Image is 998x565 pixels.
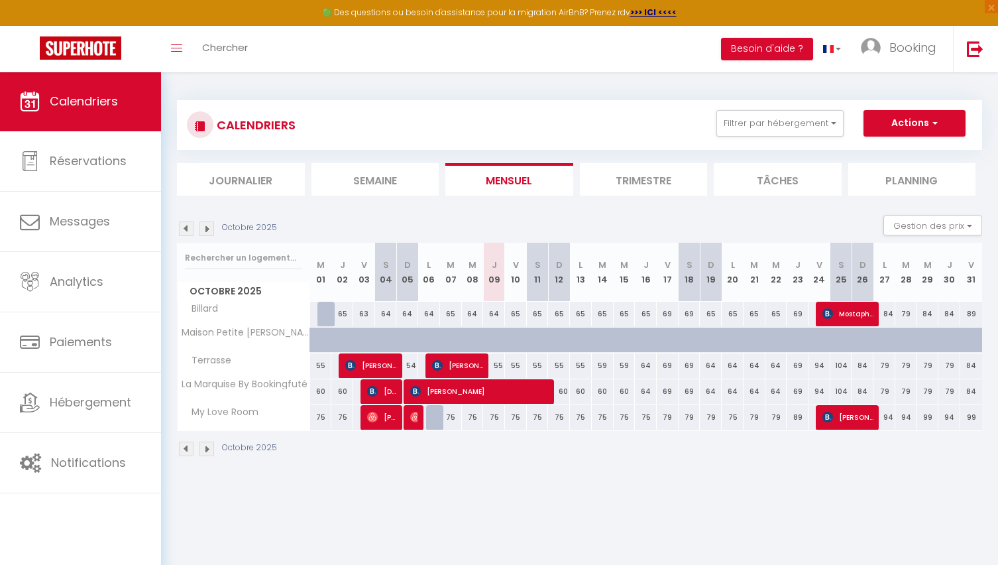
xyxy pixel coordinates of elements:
[765,405,787,430] div: 79
[873,243,895,302] th: 27
[418,302,440,326] div: 64
[317,259,325,271] abbr: M
[592,353,614,378] div: 59
[614,302,636,326] div: 65
[635,243,657,302] th: 16
[873,302,895,326] div: 84
[679,379,700,404] div: 69
[700,353,722,378] div: 64
[180,353,235,368] span: Terrasse
[535,259,541,271] abbr: S
[679,243,700,302] th: 18
[852,379,873,404] div: 84
[873,379,895,404] div: 79
[917,353,939,378] div: 79
[527,353,549,378] div: 55
[345,353,396,378] span: [PERSON_NAME]
[967,40,983,57] img: logout
[787,302,808,326] div: 69
[202,40,248,54] span: Chercher
[505,353,527,378] div: 55
[960,379,982,404] div: 84
[917,302,939,326] div: 84
[445,163,573,196] li: Mensuel
[924,259,932,271] abbr: M
[848,163,976,196] li: Planning
[469,259,476,271] abbr: M
[614,379,636,404] div: 60
[310,405,332,430] div: 75
[895,405,917,430] div: 94
[968,259,974,271] abbr: V
[765,302,787,326] div: 65
[722,353,744,378] div: 64
[635,405,657,430] div: 75
[822,405,873,430] span: [PERSON_NAME]
[722,302,744,326] div: 65
[614,243,636,302] th: 15
[548,405,570,430] div: 75
[375,302,397,326] div: 64
[852,243,873,302] th: 26
[310,353,332,378] div: 55
[180,328,312,338] span: Maison Petite [PERSON_NAME] Provençale by Booking Futé
[657,405,679,430] div: 79
[895,302,917,326] div: 79
[462,243,484,302] th: 08
[744,405,765,430] div: 79
[310,243,332,302] th: 01
[765,353,787,378] div: 64
[889,39,936,56] span: Booking
[744,243,765,302] th: 21
[50,93,118,109] span: Calendriers
[630,7,677,18] a: >>> ICI <<<<
[657,243,679,302] th: 17
[635,353,657,378] div: 64
[311,163,439,196] li: Semaine
[851,26,953,72] a: ... Booking
[331,405,353,430] div: 75
[750,259,758,271] abbr: M
[483,353,505,378] div: 55
[700,243,722,302] th: 19
[938,243,960,302] th: 30
[744,302,765,326] div: 65
[960,243,982,302] th: 31
[731,259,735,271] abbr: L
[447,259,455,271] abbr: M
[50,273,103,290] span: Analytics
[427,259,431,271] abbr: L
[367,405,396,430] span: [PERSON_NAME]
[440,243,462,302] th: 07
[657,353,679,378] div: 69
[331,302,353,326] div: 65
[721,38,813,60] button: Besoin d'aide ?
[873,405,895,430] div: 94
[570,405,592,430] div: 75
[787,405,808,430] div: 89
[527,302,549,326] div: 65
[716,110,844,137] button: Filtrer par hébergement
[353,243,375,302] th: 03
[852,353,873,378] div: 84
[700,405,722,430] div: 79
[505,405,527,430] div: 75
[505,302,527,326] div: 65
[580,163,708,196] li: Trimestre
[592,302,614,326] div: 65
[440,302,462,326] div: 65
[744,353,765,378] div: 64
[548,302,570,326] div: 65
[859,259,866,271] abbr: D
[50,213,110,229] span: Messages
[396,302,418,326] div: 64
[700,302,722,326] div: 65
[340,259,345,271] abbr: J
[592,405,614,430] div: 75
[838,259,844,271] abbr: S
[744,379,765,404] div: 64
[483,405,505,430] div: 75
[50,334,112,350] span: Paiements
[614,405,636,430] div: 75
